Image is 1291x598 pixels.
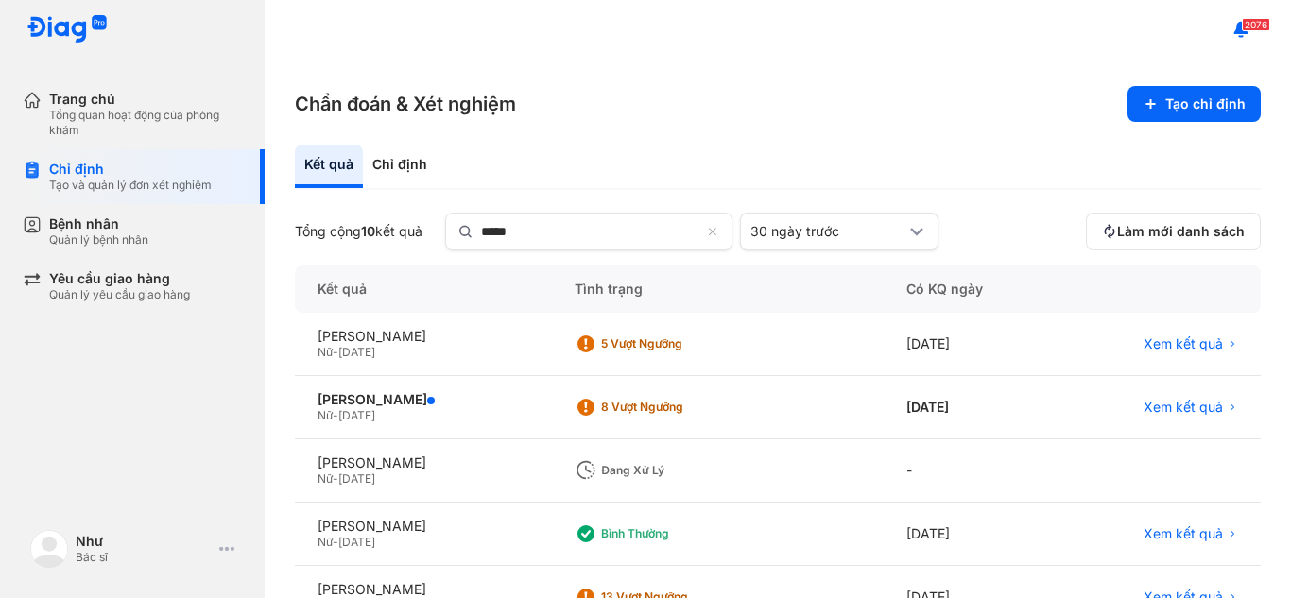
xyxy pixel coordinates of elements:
span: Làm mới danh sách [1117,223,1245,240]
span: - [333,345,338,359]
div: Đang xử lý [601,463,752,478]
div: 30 ngày trước [750,223,905,240]
span: - [333,408,338,422]
button: Tạo chỉ định [1127,86,1261,122]
button: Làm mới danh sách [1086,213,1261,250]
div: Quản lý bệnh nhân [49,232,148,248]
div: Tình trạng [552,265,884,313]
span: Nữ [318,535,333,549]
span: Nữ [318,408,333,422]
div: Tổng quan hoạt động của phòng khám [49,108,242,138]
div: [PERSON_NAME] [318,454,529,471]
div: Yêu cầu giao hàng [49,270,190,287]
span: Xem kết quả [1144,399,1223,416]
div: [PERSON_NAME] [318,518,529,535]
div: Chỉ định [363,145,437,188]
span: Nữ [318,345,333,359]
div: 5 Vượt ngưỡng [601,336,752,351]
div: [DATE] [884,376,1059,439]
span: [DATE] [338,535,375,549]
div: Như [76,533,212,550]
span: Xem kết quả [1144,335,1223,352]
div: [DATE] [884,313,1059,376]
div: Trang chủ [49,91,242,108]
div: [PERSON_NAME] [318,328,529,345]
div: Kết quả [295,145,363,188]
div: Tạo và quản lý đơn xét nghiệm [49,178,212,193]
span: Nữ [318,471,333,486]
div: Tổng cộng kết quả [295,223,422,240]
div: 8 Vượt ngưỡng [601,400,752,415]
span: [DATE] [338,408,375,422]
span: - [333,535,338,549]
span: 2076 [1242,18,1270,31]
span: Xem kết quả [1144,525,1223,542]
div: Bác sĩ [76,550,212,565]
span: [DATE] [338,471,375,486]
div: Bình thường [601,526,752,541]
div: [PERSON_NAME] [318,391,529,408]
div: [PERSON_NAME] [318,581,529,598]
div: Kết quả [295,265,552,313]
div: - [884,439,1059,503]
div: Bệnh nhân [49,215,148,232]
div: [DATE] [884,503,1059,566]
h3: Chẩn đoán & Xét nghiệm [295,91,516,117]
div: Có KQ ngày [884,265,1059,313]
div: Chỉ định [49,161,212,178]
span: 10 [361,223,375,239]
span: [DATE] [338,345,375,359]
img: logo [30,530,68,568]
img: logo [26,15,108,44]
span: - [333,471,338,486]
div: Quản lý yêu cầu giao hàng [49,287,190,302]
